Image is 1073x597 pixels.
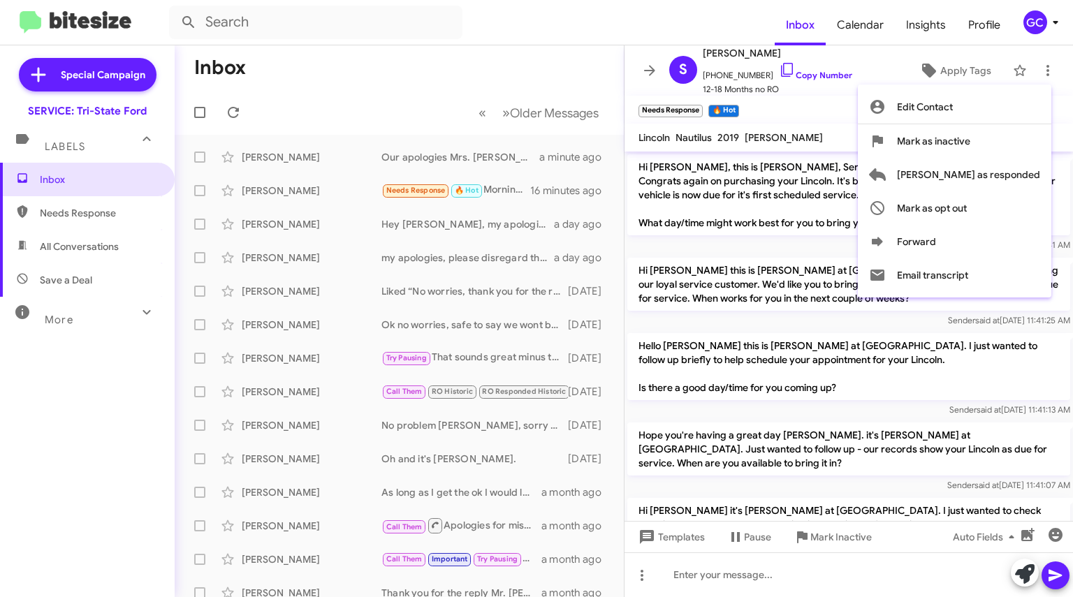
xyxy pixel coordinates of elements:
span: [PERSON_NAME] as responded [897,158,1040,191]
button: Email transcript [858,258,1051,292]
span: Mark as inactive [897,124,970,158]
span: Edit Contact [897,90,953,124]
button: Forward [858,225,1051,258]
span: Mark as opt out [897,191,967,225]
